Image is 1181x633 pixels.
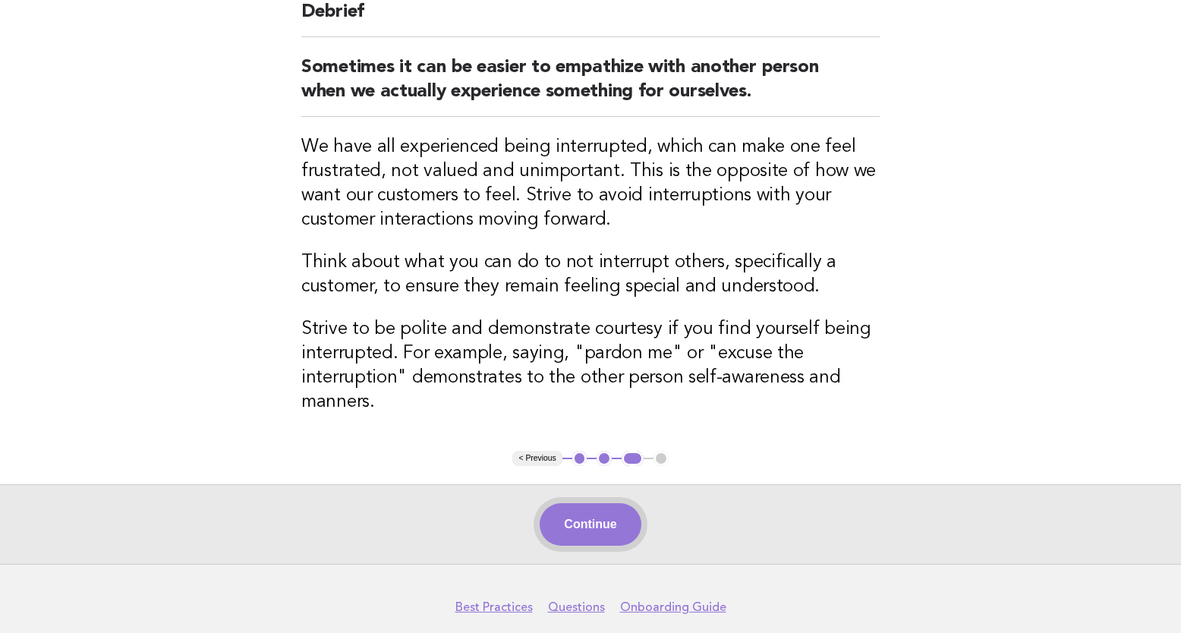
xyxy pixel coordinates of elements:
[455,600,533,615] a: Best Practices
[597,451,612,466] button: 2
[620,600,726,615] a: Onboarding Guide
[548,600,605,615] a: Questions
[301,250,880,299] h3: Think about what you can do to not interrupt others, specifically a customer, to ensure they rema...
[512,451,562,466] button: < Previous
[301,55,880,117] h2: Sometimes it can be easier to empathize with another person when we actually experience something...
[572,451,587,466] button: 1
[301,135,880,232] h3: We have all experienced being interrupted, which can make one feel frustrated, not valued and uni...
[540,503,641,546] button: Continue
[301,317,880,414] h3: Strive to be polite and demonstrate courtesy if you find yourself being interrupted. For example,...
[622,451,644,466] button: 3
